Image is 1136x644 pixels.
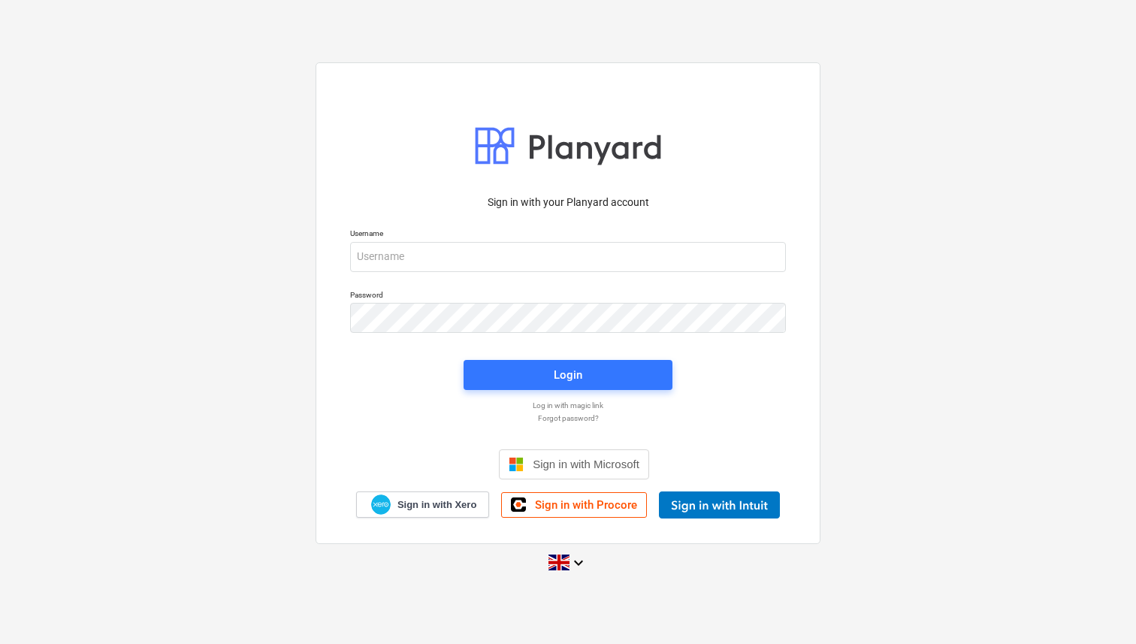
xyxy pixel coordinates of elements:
[371,494,391,515] img: Xero logo
[350,242,786,272] input: Username
[397,498,476,512] span: Sign in with Xero
[356,491,490,518] a: Sign in with Xero
[554,365,582,385] div: Login
[533,458,639,470] span: Sign in with Microsoft
[535,498,637,512] span: Sign in with Procore
[509,457,524,472] img: Microsoft logo
[343,401,793,410] a: Log in with magic link
[350,228,786,241] p: Username
[501,492,647,518] a: Sign in with Procore
[350,290,786,303] p: Password
[343,413,793,423] a: Forgot password?
[350,195,786,210] p: Sign in with your Planyard account
[464,360,672,390] button: Login
[570,554,588,572] i: keyboard_arrow_down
